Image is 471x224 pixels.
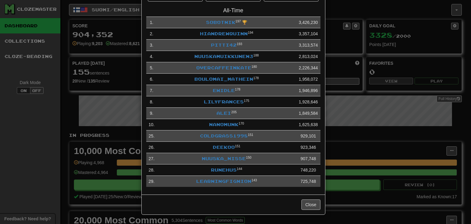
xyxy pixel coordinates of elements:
[296,17,320,28] td: 3,426,230
[213,88,235,93] a: ewidle
[202,156,246,161] a: Nuuska_Nisse
[242,20,247,25] span: 🏆
[235,19,241,23] sup: Level 197
[146,62,157,74] td: 5 .
[248,31,253,34] sup: Level 194
[296,74,320,85] td: 1,958,072
[253,76,259,80] sup: Level 178
[146,96,157,108] td: 8 .
[200,31,248,36] a: hiAndrewQuinn
[211,167,237,172] a: RuneHus
[146,119,157,130] td: 10 .
[296,130,320,142] td: 929,101
[296,62,320,74] td: 2,226,344
[146,164,157,176] td: 28 .
[235,144,240,148] sup: Level 151
[253,53,259,57] sup: Level 188
[237,167,242,171] sup: Level 144
[146,17,157,28] td: 1 .
[296,28,320,40] td: 3,357,104
[251,178,257,182] sup: Level 143
[146,74,157,85] td: 6 .
[296,85,320,96] td: 1,946,896
[239,122,244,125] sup: Level 170
[146,85,157,96] td: 7 .
[194,76,253,82] a: boulomai_mathein
[231,110,237,114] sup: Level 205
[206,20,235,25] a: Sobotnik
[244,99,249,102] sup: Level 175
[296,96,320,108] td: 1,928,646
[237,42,242,46] sup: Level 193
[296,142,320,153] td: 923,346
[213,145,235,150] a: Deekoo
[146,130,157,142] td: 25 .
[211,42,237,48] a: pitti42
[296,164,320,176] td: 748,220
[146,108,157,119] td: 9 .
[146,153,157,164] td: 27 .
[296,176,320,187] td: 725,748
[248,133,253,137] sup: Level 151
[246,156,251,159] sup: Level 150
[200,133,248,138] a: ColdGrass1998
[209,122,239,127] a: NanoMunk
[251,65,257,68] sup: Level 180
[196,179,251,184] a: LearningFignion
[194,54,253,59] a: nuuskamuikkunen3
[296,51,320,62] td: 2,813,024
[196,65,251,70] a: overcaffeinkate
[296,40,320,51] td: 3,313,574
[204,99,244,104] a: lilyfrances
[146,142,157,153] td: 26 .
[146,51,157,62] td: 4 .
[235,87,240,91] sup: Level 178
[216,110,231,116] a: alei
[301,199,320,210] button: Close
[296,153,320,164] td: 907,748
[296,108,320,119] td: 1,849,584
[146,8,320,14] h4: All-Time
[146,176,157,187] td: 29 .
[146,28,157,40] td: 2 .
[296,119,320,130] td: 1,625,638
[146,40,157,51] td: 3 .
